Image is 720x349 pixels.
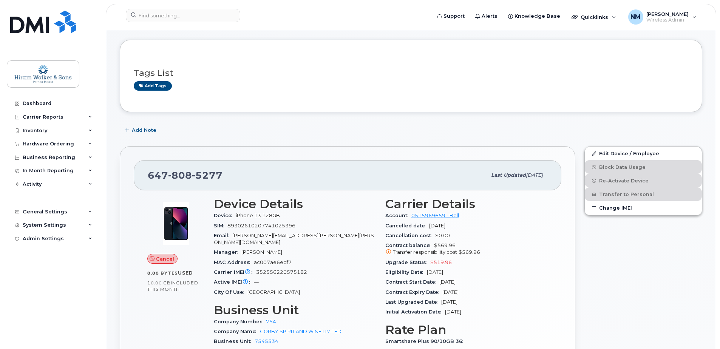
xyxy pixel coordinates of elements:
span: Upgrade Status [385,259,430,265]
span: Company Name [214,329,260,334]
span: Cancellation cost [385,233,435,238]
a: CORBY SPIRIT AND WINE LIMITED [260,329,341,334]
span: — [254,279,259,285]
span: [DATE] [427,269,443,275]
span: Active IMEI [214,279,254,285]
a: Knowledge Base [503,9,565,24]
a: 0515969659 - Bell [411,213,459,218]
span: $569.96 [385,242,548,256]
div: Quicklinks [566,9,621,25]
span: [DATE] [442,289,459,295]
span: Eligibility Date [385,269,427,275]
span: Carrier IMEI [214,269,256,275]
span: $519.96 [430,259,452,265]
span: Device [214,213,236,218]
span: Contract balance [385,242,434,248]
span: Business Unit [214,338,255,344]
span: Email [214,233,232,238]
a: Edit Device / Employee [585,147,702,160]
span: Support [443,12,465,20]
span: Re-Activate Device [599,178,649,184]
span: [DATE] [441,299,457,305]
h3: Business Unit [214,303,376,317]
span: $0.00 [435,233,450,238]
span: [DATE] [526,172,543,178]
h3: Device Details [214,197,376,211]
span: 89302610207741025396 [227,223,295,229]
span: City Of Use [214,289,247,295]
span: Contract Expiry Date [385,289,442,295]
span: 0.00 Bytes [147,270,178,276]
div: Noah Mavrantzas [623,9,702,25]
span: Manager [214,249,241,255]
img: image20231002-3703462-1ig824h.jpeg [153,201,199,246]
a: Support [432,9,470,24]
span: $569.96 [459,249,480,255]
button: Add Note [120,124,163,137]
span: 647 [148,170,222,181]
h3: Tags List [134,68,688,78]
span: NM [630,12,641,22]
span: 10.00 GB [147,280,171,286]
span: Wireless Admin [646,17,689,23]
span: MAC Address [214,259,254,265]
button: Re-Activate Device [585,174,702,187]
span: Initial Activation Date [385,309,445,315]
span: 808 [168,170,192,181]
span: [GEOGRAPHIC_DATA] [247,289,300,295]
button: Block Data Usage [585,160,702,174]
span: 352556220575182 [256,269,307,275]
span: Contract Start Date [385,279,439,285]
a: Add tags [134,81,172,91]
span: 5277 [192,170,222,181]
span: Alerts [482,12,498,20]
span: included this month [147,280,198,292]
span: Company Number [214,319,266,324]
span: Cancelled date [385,223,429,229]
button: Change IMEI [585,201,702,215]
span: Knowledge Base [515,12,560,20]
span: Transfer responsibility cost [393,249,457,255]
span: [PERSON_NAME] [241,249,282,255]
span: iPhone 13 128GB [236,213,280,218]
span: Last Upgraded Date [385,299,441,305]
span: Add Note [132,127,156,134]
span: [DATE] [429,223,445,229]
span: [PERSON_NAME][EMAIL_ADDRESS][PERSON_NAME][PERSON_NAME][DOMAIN_NAME] [214,233,374,245]
a: 754 [266,319,276,324]
span: used [178,270,193,276]
span: Last updated [491,172,526,178]
h3: Rate Plan [385,323,548,337]
a: 7545534 [255,338,278,344]
span: [PERSON_NAME] [646,11,689,17]
a: Alerts [470,9,503,24]
span: Quicklinks [581,14,608,20]
input: Find something... [126,9,240,22]
button: Transfer to Personal [585,187,702,201]
span: SIM [214,223,227,229]
span: Account [385,213,411,218]
span: ac007ae6edf7 [254,259,292,265]
span: [DATE] [439,279,456,285]
span: Smartshare Plus 90/10GB 36 [385,338,467,344]
span: Cancel [156,255,174,263]
h3: Carrier Details [385,197,548,211]
span: [DATE] [445,309,461,315]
